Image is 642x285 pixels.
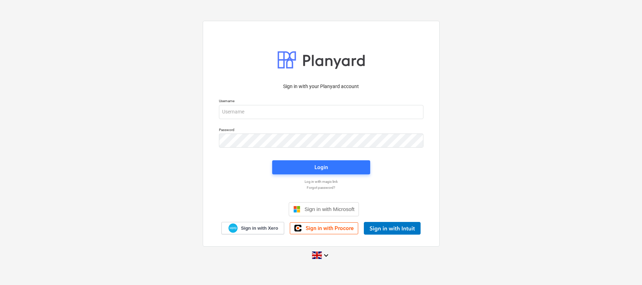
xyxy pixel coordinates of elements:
p: Sign in with your Planyard account [219,83,423,90]
p: Password [219,128,423,134]
i: keyboard_arrow_down [322,251,330,260]
a: Forgot password? [215,185,427,190]
a: Sign in with Xero [221,222,284,234]
p: Username [219,99,423,105]
input: Username [219,105,423,119]
span: Sign in with Microsoft [305,206,355,212]
img: Xero logo [228,223,238,233]
a: Log in with magic link [215,179,427,184]
span: Sign in with Procore [306,225,354,231]
div: Login [314,163,328,172]
a: Sign in with Procore [290,222,358,234]
img: Microsoft logo [293,206,300,213]
span: Sign in with Xero [241,225,278,231]
button: Login [272,160,370,174]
